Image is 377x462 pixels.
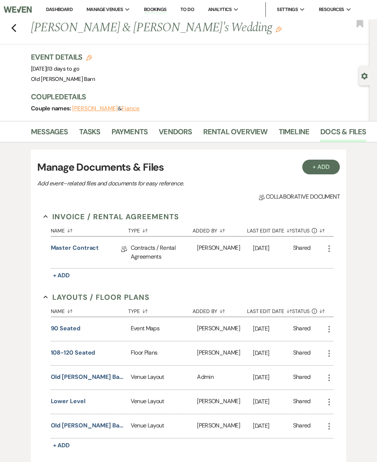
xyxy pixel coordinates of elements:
div: [PERSON_NAME] [197,414,253,438]
div: Event Maps [131,317,197,341]
div: Venue Layout [131,366,197,390]
img: Weven Logo [4,2,32,17]
div: Shared [293,421,311,431]
span: Collaborative document [259,192,340,201]
div: Contracts / Rental Agreements [131,237,197,268]
button: Lower Level [51,397,85,406]
button: + Add [51,440,72,451]
button: 90 seated [51,324,80,333]
span: + Add [53,271,70,279]
button: Name [51,222,128,236]
a: Rental Overview [203,126,268,142]
a: Dashboard [46,6,73,13]
span: + Add [53,441,70,449]
button: Last Edit Date [247,303,292,317]
button: Old [PERSON_NAME] Barn Venue Map [51,421,124,430]
h3: Manage Documents & Files [37,160,340,175]
div: Admin [197,366,253,390]
span: Analytics [208,6,232,13]
div: Shared [293,324,311,334]
span: Resources [319,6,344,13]
p: [DATE] [253,397,293,406]
button: Status [292,303,325,317]
button: 108-120 seated [51,348,95,357]
span: | [46,65,79,72]
div: Shared [293,348,311,358]
button: Type [128,303,193,317]
button: Layouts / Floor Plans [43,292,150,303]
button: Old [PERSON_NAME] Barn Upstairs Floorplan [51,373,124,381]
button: Type [128,222,193,236]
p: [DATE] [253,324,293,334]
a: Tasks [79,126,101,142]
a: Timeline [279,126,310,142]
a: Messages [31,126,68,142]
button: Added By [193,303,247,317]
span: Settings [277,6,298,13]
span: Old [PERSON_NAME] Barn [31,75,95,83]
p: [DATE] [253,244,293,253]
button: + Add [51,270,72,281]
div: Venue Layout [131,414,197,438]
div: [PERSON_NAME] [197,341,253,365]
div: Shared [293,244,311,261]
a: Master Contract [51,244,99,255]
span: [DATE] [31,65,79,72]
button: Added By [193,222,247,236]
span: Status [292,228,310,233]
button: Edit [276,26,282,32]
a: To Do [180,6,194,13]
button: [PERSON_NAME] [72,106,118,111]
div: Venue Layout [131,390,197,414]
span: Couple names: [31,104,72,112]
div: [PERSON_NAME] [197,317,253,341]
button: Name [51,303,128,317]
div: [PERSON_NAME] [197,237,253,268]
p: Add event–related files and documents for easy reference. [37,179,295,188]
button: Fiance [121,106,140,111]
h3: Couple Details [31,92,362,102]
button: Open lead details [361,72,368,79]
a: Payments [112,126,148,142]
button: + Add [302,160,340,174]
button: Last Edit Date [247,222,292,236]
h1: [PERSON_NAME] & [PERSON_NAME]'s Wedding [31,19,299,37]
button: Invoice / Rental Agreements [43,211,179,222]
p: [DATE] [253,421,293,431]
span: Manage Venues [87,6,123,13]
p: [DATE] [253,373,293,382]
a: Bookings [144,6,167,13]
h3: Event Details [31,52,95,62]
div: Floor Plans [131,341,197,365]
span: 13 days to go [48,65,80,72]
a: Docs & Files [320,126,366,142]
p: [DATE] [253,348,293,358]
a: Vendors [159,126,192,142]
div: Shared [293,397,311,407]
span: & [72,105,140,112]
div: Shared [293,373,311,383]
div: [PERSON_NAME] [197,390,253,414]
span: Status [292,309,310,314]
button: Status [292,222,325,236]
